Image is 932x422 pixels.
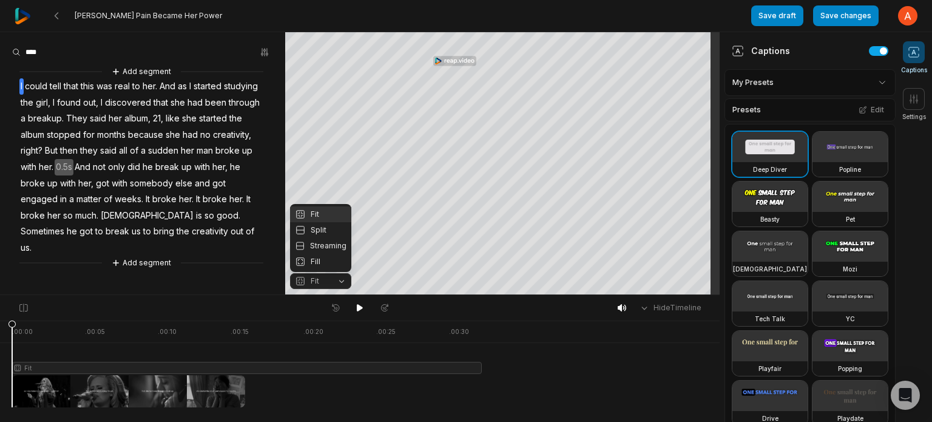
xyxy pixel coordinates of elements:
[290,273,351,289] button: Fit
[290,206,351,222] div: Fit
[290,254,351,270] div: Fill
[290,222,351,238] div: Split
[290,238,351,254] div: Streaming
[891,381,920,410] div: Open Intercom Messenger
[290,204,351,272] div: Fit
[311,276,319,287] span: Fit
